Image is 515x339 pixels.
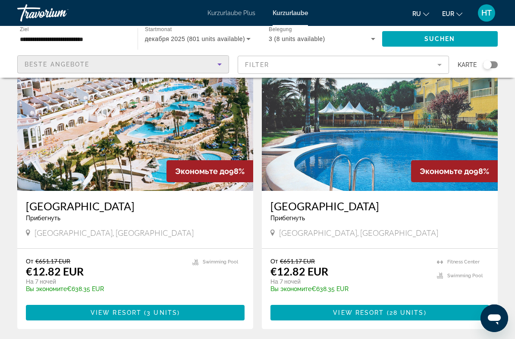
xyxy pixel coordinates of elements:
[270,285,428,292] p: €638.35 EUR
[141,309,180,316] span: ( )
[270,200,489,212] a: [GEOGRAPHIC_DATA]
[26,200,245,212] a: [GEOGRAPHIC_DATA]
[203,259,238,265] span: Swimming Pool
[270,257,278,265] span: От
[389,309,424,316] span: 28 units
[270,285,311,292] span: Вы экономите
[270,215,305,222] span: Прибегнуть
[411,160,498,182] div: 98%
[412,10,421,17] font: ru
[384,309,426,316] span: ( )
[207,10,255,16] a: Kurzurlaube Plus
[26,285,67,292] span: Вы экономите
[26,265,84,278] p: €12.82 EUR
[269,35,325,42] span: 3 (8 units available)
[270,265,328,278] p: €12.82 EUR
[280,257,315,265] span: €651.17 EUR
[145,27,172,32] font: Startmonat
[26,285,184,292] p: €638.35 EUR
[382,31,498,47] button: Suchen
[25,61,89,68] font: Beste Angebote
[145,35,245,42] span: декабря 2025 (801 units available)
[475,4,498,22] button: Nutzermenü
[91,309,141,316] span: View Resort
[26,215,60,222] span: Прибегнуть
[442,7,462,20] button: Währung ändern
[166,160,253,182] div: 98%
[26,278,184,285] p: На 7 ночей
[25,59,222,70] mat-select: Sortieren nach
[270,278,428,285] p: На 7 ночей
[175,167,229,176] span: Экономьте до
[35,257,70,265] span: €651.17 EUR
[26,257,33,265] span: От
[26,305,245,320] button: View Resort(3 units)
[412,7,429,20] button: Sprache ändern
[458,61,477,68] font: Karte
[20,26,29,32] font: Ziel
[35,228,194,238] span: [GEOGRAPHIC_DATA], [GEOGRAPHIC_DATA]
[17,2,104,24] a: Travorium
[269,27,292,32] font: Belegung
[17,53,253,191] img: 3710E01X.jpg
[447,259,480,265] span: Fitness Center
[442,10,454,17] font: EUR
[481,8,492,17] font: HT
[424,35,455,42] font: Suchen
[279,228,438,238] span: [GEOGRAPHIC_DATA], [GEOGRAPHIC_DATA]
[262,53,498,191] img: 3053E01X.jpg
[270,305,489,320] button: View Resort(28 units)
[480,304,508,332] iframe: Schaltfläche zum Öffnen des Messaging-Fensters
[147,309,177,316] span: 3 units
[420,167,474,176] span: Экономьте до
[333,309,384,316] span: View Resort
[238,55,449,74] button: Filter
[273,10,308,16] a: Kurzurlaube
[447,273,483,279] span: Swimming Pool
